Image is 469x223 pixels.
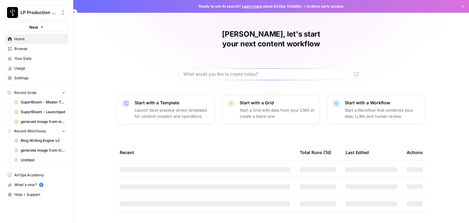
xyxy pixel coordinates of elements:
[5,34,68,44] a: Home
[327,95,425,124] button: Start with a WorkflowStart a Workflow that combines your data, LLMs and human review
[20,9,57,16] span: LP Production Workloads
[180,29,363,49] h1: [PERSON_NAME], let's start your next content workflow
[21,138,65,143] span: Blog Writing Engine v2
[14,56,65,61] span: Your Data
[407,144,423,161] div: Actions
[7,7,18,18] img: LP Production Workloads Logo
[199,4,302,9] span: Ready to win AI search? about AirOps Visibility
[21,109,65,115] span: SuperBloom - Launchpad
[5,5,68,20] button: Workspace: LP Production Workloads
[11,146,68,155] a: generate image from input image (copyright tests)
[120,144,290,161] div: Recent
[345,100,420,106] p: Start with a Workflow
[135,107,210,119] p: Launch best-practice driven templates for content creation and operations
[135,100,210,106] p: Start with a Template
[11,155,68,165] a: Untitled
[11,136,68,146] a: Blog Writing Engine v2
[5,190,68,200] button: Help + Support
[21,99,65,105] span: SuperBloom - Master Topic List
[40,183,42,186] text: 5
[184,71,351,77] input: What would you like to create today?
[242,4,262,9] a: Learn more
[14,90,36,95] span: Recent Grids
[14,66,65,71] span: Usage
[5,23,68,32] button: New
[5,44,68,54] a: Browse
[14,75,65,81] span: Settings
[5,88,68,97] button: Recent Grids
[39,183,43,187] a: 5
[14,36,65,42] span: Home
[5,73,68,83] a: Settings
[14,172,65,178] span: AirOps Academy
[11,107,68,117] a: SuperBloom - Launchpad
[240,107,315,119] p: Start a Grid with data from your CMS or create a blank one
[14,46,65,52] span: Browse
[11,117,68,127] a: generate image from input image (copyright tests) Grid
[21,119,65,124] span: generate image from input image (copyright tests) Grid
[240,100,315,106] p: Start with a Grid
[5,170,68,180] a: AirOps Academy
[5,54,68,63] a: Your Data
[345,107,420,119] p: Start a Workflow that combines your data, LLMs and human review
[5,180,68,190] button: What's new? 5
[117,95,215,124] button: Start with a TemplateLaunch best-practice driven templates for content creation and operations
[346,144,369,161] div: Last Edited
[307,4,344,9] span: Actions early access
[29,24,38,30] span: New
[11,97,68,107] a: SuperBloom - Master Topic List
[5,180,68,189] div: What's new?
[21,148,65,153] span: generate image from input image (copyright tests)
[222,95,320,124] button: Start with a GridStart a Grid with data from your CMS or create a blank one
[14,128,46,134] span: Recent Workflows
[300,144,331,161] div: Total Runs (7d)
[14,192,65,197] span: Help + Support
[5,63,68,73] a: Usage
[21,157,65,163] span: Untitled
[5,127,68,136] button: Recent Workflows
